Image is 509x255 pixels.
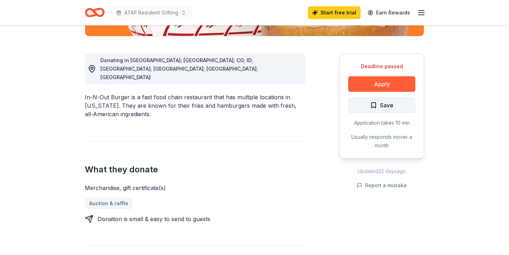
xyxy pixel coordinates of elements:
[100,57,258,80] span: Donating in [GEOGRAPHIC_DATA]; [GEOGRAPHIC_DATA]; CO; ID; [GEOGRAPHIC_DATA]; [GEOGRAPHIC_DATA]; [...
[124,8,178,17] span: ATAP Resident Gifting
[348,62,415,71] div: Deadline passed
[348,76,415,92] button: Apply
[85,4,105,21] a: Home
[339,167,424,176] div: Updated 22 days ago
[85,184,305,192] div: Merchandise, gift certificate(s)
[357,181,407,190] button: Report a mistake
[110,6,192,20] button: ATAP Resident Gifting
[348,119,415,127] div: Application takes 10 min
[380,101,393,110] span: Save
[85,93,305,118] div: In-N-Out Burger is a fast food chain restaurant that has multiple locations in [US_STATE]. They a...
[308,6,361,19] a: Start free trial
[348,97,415,113] button: Save
[98,215,210,223] div: Donation is small & easy to send to guests
[85,198,133,209] a: Auction & raffle
[363,6,414,19] a: Earn Rewards
[348,133,415,150] div: Usually responds in over a month
[85,164,305,175] h2: What they donate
